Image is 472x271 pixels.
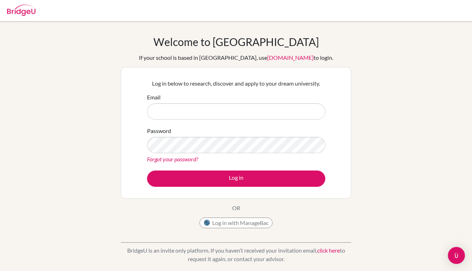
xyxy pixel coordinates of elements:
[147,127,171,135] label: Password
[232,204,240,212] p: OR
[7,5,35,16] img: Bridge-U
[200,218,272,228] button: Log in with ManageBac
[147,171,325,187] button: Log in
[147,156,198,162] a: Forgot your password?
[147,93,161,102] label: Email
[153,35,319,48] h1: Welcome to [GEOGRAPHIC_DATA]
[147,79,325,88] p: Log in below to research, discover and apply to your dream university.
[317,247,340,254] a: click here
[121,246,351,263] p: BridgeU is an invite only platform. If you haven’t received your invitation email, to request it ...
[448,247,465,264] div: Open Intercom Messenger
[267,54,314,61] a: [DOMAIN_NAME]
[139,53,333,62] div: If your school is based in [GEOGRAPHIC_DATA], use to login.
